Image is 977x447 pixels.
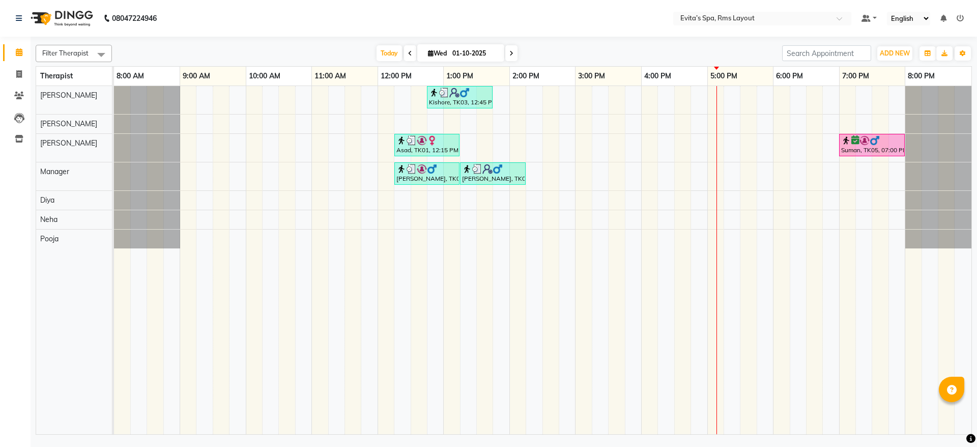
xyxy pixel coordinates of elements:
[425,49,449,57] span: Wed
[449,46,500,61] input: 2025-10-01
[395,164,458,183] div: [PERSON_NAME], TK02, 12:15 PM-01:15 PM, Muscle Relaxing massage
[840,135,904,155] div: Suman, TK05, 07:00 PM-08:00 PM, Aroma Massage
[377,45,402,61] span: Today
[114,69,147,83] a: 8:00 AM
[773,69,806,83] a: 6:00 PM
[444,69,476,83] a: 1:00 PM
[905,69,937,83] a: 8:00 PM
[40,91,97,100] span: [PERSON_NAME]
[880,49,910,57] span: ADD NEW
[246,69,283,83] a: 10:00 AM
[40,234,59,243] span: Pooja
[42,49,89,57] span: Filter Therapist
[510,69,542,83] a: 2:00 PM
[576,69,608,83] a: 3:00 PM
[782,45,871,61] input: Search Appointment
[112,4,157,33] b: 08047224946
[40,119,97,128] span: [PERSON_NAME]
[40,138,97,148] span: [PERSON_NAME]
[26,4,96,33] img: logo
[40,195,54,205] span: Diya
[40,71,73,80] span: Therapist
[395,135,458,155] div: Asad, TK01, 12:15 PM-01:15 PM, Aroma Massage
[180,69,213,83] a: 9:00 AM
[312,69,349,83] a: 11:00 AM
[877,46,912,61] button: ADD NEW
[461,164,525,183] div: [PERSON_NAME], TK04, 01:15 PM-02:15 PM, Aroma Massage
[642,69,674,83] a: 4:00 PM
[378,69,414,83] a: 12:00 PM
[428,88,492,107] div: Kishore, TK03, 12:45 PM-01:45 PM, Swedish Massage
[40,167,69,176] span: Manager
[40,215,58,224] span: Neha
[708,69,740,83] a: 5:00 PM
[934,406,967,437] iframe: chat widget
[840,69,872,83] a: 7:00 PM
